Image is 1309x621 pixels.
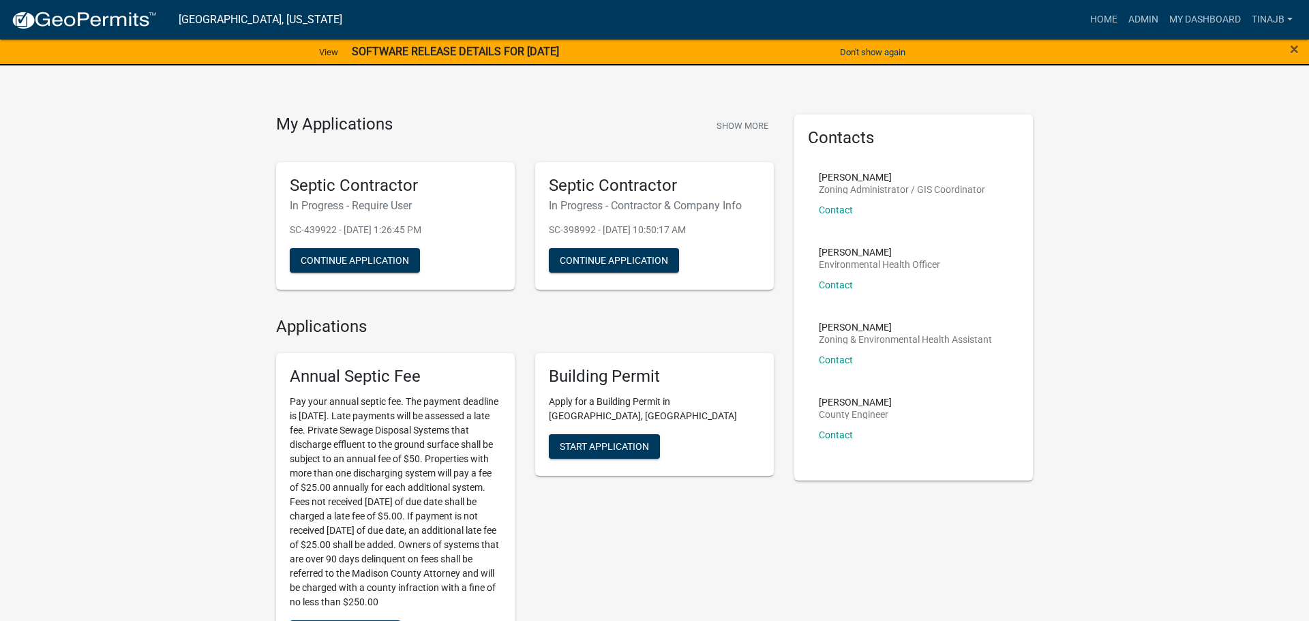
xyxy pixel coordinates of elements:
[819,205,853,215] a: Contact
[290,367,501,387] h5: Annual Septic Fee
[314,41,344,63] a: View
[549,434,660,459] button: Start Application
[834,41,911,63] button: Don't show again
[290,199,501,212] h6: In Progress - Require User
[179,8,342,31] a: [GEOGRAPHIC_DATA], [US_STATE]
[1246,7,1298,33] a: Tinajb
[819,279,853,290] a: Contact
[276,317,774,337] h4: Applications
[819,429,853,440] a: Contact
[819,260,940,269] p: Environmental Health Officer
[819,247,940,257] p: [PERSON_NAME]
[819,397,892,407] p: [PERSON_NAME]
[1290,40,1299,59] span: ×
[819,322,992,332] p: [PERSON_NAME]
[819,410,892,419] p: County Engineer
[290,395,501,609] p: Pay your annual septic fee. The payment deadline is [DATE]. Late payments will be assessed a late...
[549,223,760,237] p: SC-398992 - [DATE] 10:50:17 AM
[560,441,649,452] span: Start Application
[549,248,679,273] button: Continue Application
[549,367,760,387] h5: Building Permit
[290,248,420,273] button: Continue Application
[276,115,393,135] h4: My Applications
[819,335,992,344] p: Zoning & Environmental Health Assistant
[819,354,853,365] a: Contact
[1164,7,1246,33] a: My Dashboard
[352,45,559,58] strong: SOFTWARE RELEASE DETAILS FOR [DATE]
[819,185,985,194] p: Zoning Administrator / GIS Coordinator
[1085,7,1123,33] a: Home
[711,115,774,137] button: Show More
[549,199,760,212] h6: In Progress - Contractor & Company Info
[290,223,501,237] p: SC-439922 - [DATE] 1:26:45 PM
[1290,41,1299,57] button: Close
[1123,7,1164,33] a: Admin
[808,128,1019,148] h5: Contacts
[819,172,985,182] p: [PERSON_NAME]
[549,395,760,423] p: Apply for a Building Permit in [GEOGRAPHIC_DATA], [GEOGRAPHIC_DATA]
[290,176,501,196] h5: Septic Contractor
[549,176,760,196] h5: Septic Contractor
